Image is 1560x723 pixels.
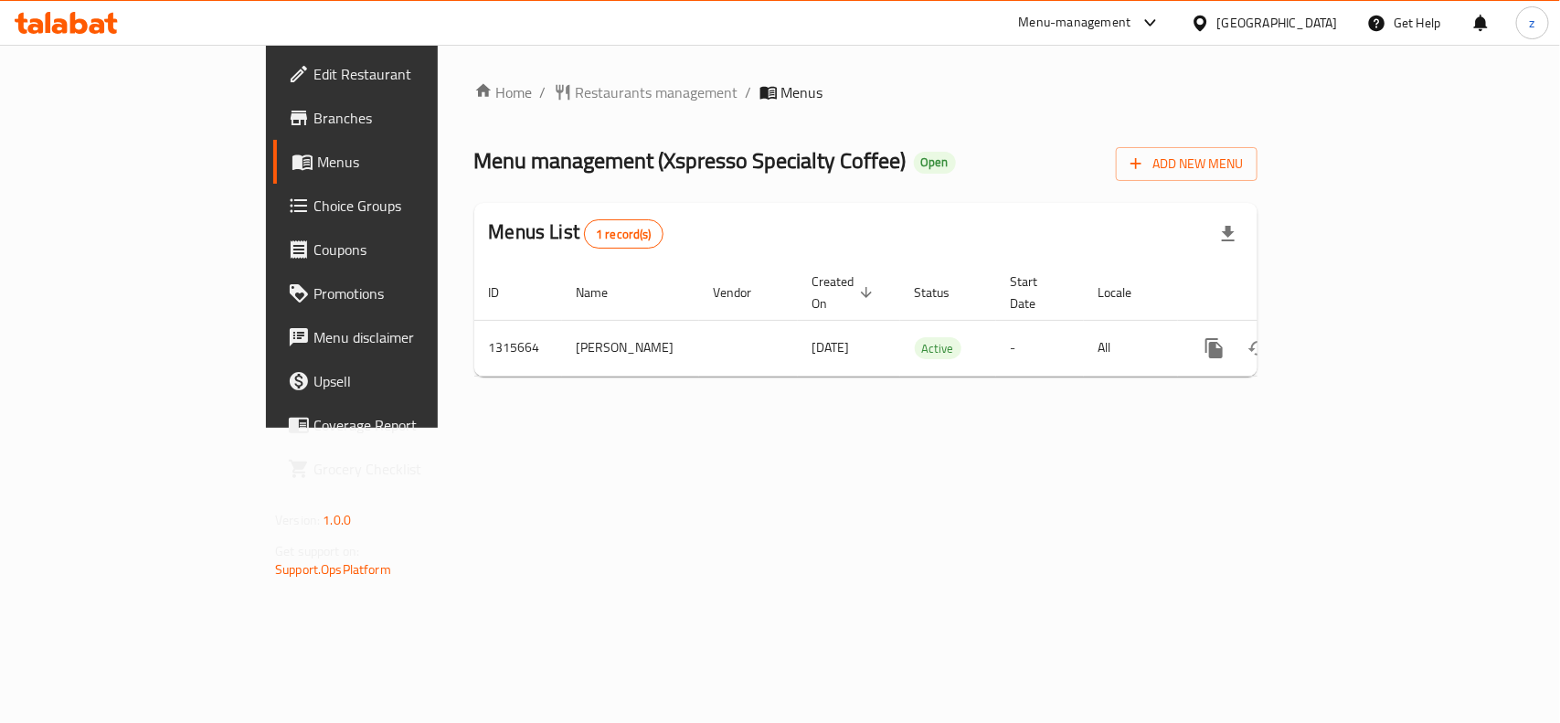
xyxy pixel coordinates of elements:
span: Locale [1098,282,1156,303]
button: Add New Menu [1116,147,1258,181]
button: more [1193,326,1236,370]
span: Get support on: [275,539,359,563]
a: Edit Restaurant [273,52,526,96]
span: Active [915,338,961,359]
a: Upsell [273,359,526,403]
span: Menu disclaimer [313,326,512,348]
a: Coverage Report [273,403,526,447]
div: Export file [1206,212,1250,256]
button: Change Status [1236,326,1280,370]
a: Coupons [273,228,526,271]
span: Coupons [313,239,512,260]
span: Grocery Checklist [313,458,512,480]
div: Open [914,152,956,174]
span: 1.0.0 [323,508,351,532]
table: enhanced table [474,265,1383,377]
span: [DATE] [812,335,850,359]
span: Version: [275,508,320,532]
div: Active [915,337,961,359]
span: Name [577,282,632,303]
a: Promotions [273,271,526,315]
a: Grocery Checklist [273,447,526,491]
nav: breadcrumb [474,81,1258,103]
span: Open [914,154,956,170]
a: Branches [273,96,526,140]
h2: Menus List [489,218,663,249]
th: Actions [1178,265,1383,321]
span: Upsell [313,370,512,392]
a: Restaurants management [554,81,738,103]
span: Branches [313,107,512,129]
a: Support.OpsPlatform [275,558,391,581]
td: [PERSON_NAME] [562,320,699,376]
a: Menu disclaimer [273,315,526,359]
span: Promotions [313,282,512,304]
td: - [996,320,1084,376]
li: / [746,81,752,103]
span: Start Date [1011,271,1062,314]
span: Menus [317,151,512,173]
div: [GEOGRAPHIC_DATA] [1217,13,1338,33]
span: Created On [812,271,878,314]
li: / [540,81,547,103]
span: Coverage Report [313,414,512,436]
span: Vendor [714,282,776,303]
span: 1 record(s) [585,226,663,243]
span: Menu management ( Xspresso Specialty Coffee ) [474,140,907,181]
td: All [1084,320,1178,376]
span: Status [915,282,974,303]
a: Choice Groups [273,184,526,228]
span: Add New Menu [1130,153,1243,175]
span: z [1530,13,1535,33]
a: Menus [273,140,526,184]
span: Restaurants management [576,81,738,103]
span: Menus [781,81,823,103]
span: Edit Restaurant [313,63,512,85]
div: Total records count [584,219,663,249]
span: Choice Groups [313,195,512,217]
div: Menu-management [1019,12,1131,34]
span: ID [489,282,524,303]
